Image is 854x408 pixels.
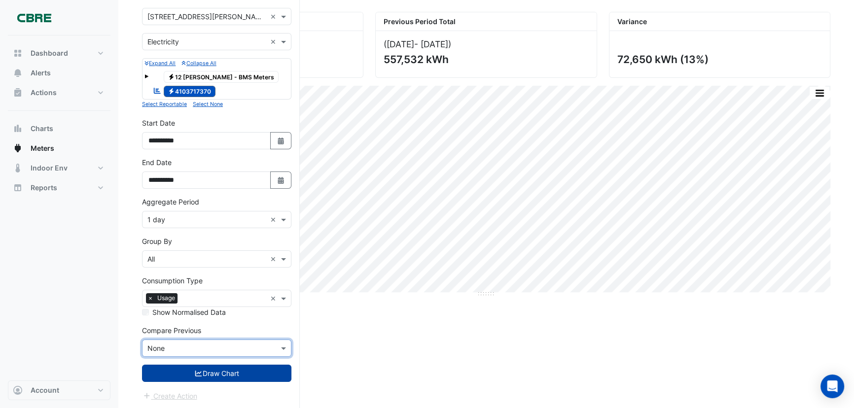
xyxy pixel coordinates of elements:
[31,143,54,153] span: Meters
[142,236,172,246] label: Group By
[277,176,285,184] fa-icon: Select Date
[13,163,23,173] app-icon: Indoor Env
[13,124,23,134] app-icon: Charts
[12,8,56,28] img: Company Logo
[31,68,51,78] span: Alerts
[155,293,178,303] span: Usage
[164,71,279,83] span: 12 [PERSON_NAME] - BMS Meters
[142,100,187,108] button: Select Reportable
[142,325,201,336] label: Compare Previous
[168,88,175,95] fa-icon: Electricity
[13,183,23,193] app-icon: Reports
[384,39,588,49] div: ([DATE] )
[181,59,216,68] button: Collapse All
[193,101,223,107] small: Select None
[270,36,279,47] span: Clear
[31,88,57,98] span: Actions
[153,87,162,95] fa-icon: Reportable
[144,59,176,68] button: Expand All
[193,100,223,108] button: Select None
[142,275,203,286] label: Consumption Type
[168,73,175,80] fa-icon: Electricity
[820,374,844,398] div: Open Intercom Messenger
[31,163,68,173] span: Indoor Env
[270,254,279,264] span: Clear
[142,365,291,382] button: Draw Chart
[277,136,285,145] fa-icon: Select Date
[13,88,23,98] app-icon: Actions
[414,39,448,49] span: - [DATE]
[31,385,59,395] span: Account
[146,293,155,303] span: ×
[8,138,110,158] button: Meters
[8,43,110,63] button: Dashboard
[31,124,53,134] span: Charts
[142,391,198,399] app-escalated-ticket-create-button: Please draw the charts first
[609,12,830,31] div: Variance
[8,63,110,83] button: Alerts
[384,53,586,66] div: 557,532 kWh
[13,48,23,58] app-icon: Dashboard
[8,178,110,198] button: Reports
[13,68,23,78] app-icon: Alerts
[31,183,57,193] span: Reports
[270,293,279,304] span: Clear
[152,307,226,317] label: Show Normalised Data
[142,197,199,207] label: Aggregate Period
[164,86,216,98] span: 4103717370
[617,53,820,66] div: 72,650 kWh (13%)
[31,48,68,58] span: Dashboard
[144,60,176,67] small: Expand All
[181,60,216,67] small: Collapse All
[142,157,172,168] label: End Date
[8,119,110,138] button: Charts
[8,380,110,400] button: Account
[8,158,110,178] button: Indoor Env
[8,83,110,102] button: Actions
[142,118,175,128] label: Start Date
[13,143,23,153] app-icon: Meters
[270,11,279,22] span: Clear
[270,214,279,225] span: Clear
[810,87,829,99] button: More Options
[142,101,187,107] small: Select Reportable
[376,12,596,31] div: Previous Period Total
